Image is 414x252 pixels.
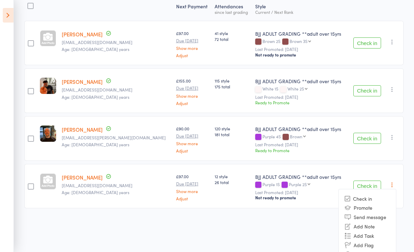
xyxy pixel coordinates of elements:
span: 181 total [215,131,250,137]
div: Purple 2S [289,182,307,186]
span: Age: [DEMOGRAPHIC_DATA] years [62,46,129,52]
a: [PERSON_NAME] [62,126,103,133]
span: 72 total [215,36,250,42]
li: Check in [339,194,396,203]
div: Purple 1S [255,182,345,188]
div: BJJ ADULT GRADING **adult over 15yrs [255,125,345,132]
a: [PERSON_NAME] [62,31,103,38]
div: BJJ ADULT GRADING **adult over 15yrs [255,30,345,37]
span: Age: [DEMOGRAPHIC_DATA] years [62,141,129,147]
small: charlie-a-perkins@hotmail.co.uk [62,135,171,140]
span: 175 total [215,84,250,89]
div: Ready to Promote [255,147,345,153]
div: Not ready to promote [255,52,345,58]
div: Brown 3S [290,39,308,43]
small: Due [DATE] [176,38,209,43]
div: £155.00 [176,78,209,105]
div: £90.00 [176,125,209,153]
div: Brown 2S [255,39,345,45]
div: White 1S [255,86,345,92]
span: 120 style [215,125,250,131]
span: Age: [DEMOGRAPHIC_DATA] years [62,189,129,195]
button: Check in [353,133,381,144]
div: since last grading [215,10,250,14]
a: Show more [176,46,209,50]
span: 115 style [215,78,250,84]
div: Purple 4S [255,134,345,140]
small: Last Promoted: [DATE] [255,190,345,195]
li: Send message [339,212,396,221]
small: Last Promoted: [DATE] [255,142,345,147]
div: Ready to Promote [255,99,345,105]
small: Due [DATE] [176,181,209,186]
span: 26 total [215,179,250,185]
div: Brown [290,134,302,139]
small: georgewhitesmith1997@gmail.com [62,183,171,188]
a: Adjust [176,101,209,105]
img: image1748953823.png [40,78,56,94]
small: Last Promoted: [DATE] [255,47,345,52]
a: [PERSON_NAME] [62,78,103,85]
li: Add Task [339,231,396,240]
small: Due [DATE] [176,133,209,138]
button: Check in [353,37,381,49]
div: Not ready to promote [255,195,345,200]
a: Show more [176,94,209,98]
img: image1660667941.png [40,125,56,142]
small: sebgarcia4@gmail.com [62,87,171,92]
span: 41 style [215,30,250,36]
small: Last Promoted: [DATE] [255,95,345,99]
li: Add Flag [339,240,396,250]
div: £97.00 [176,173,209,201]
span: Age: [DEMOGRAPHIC_DATA] years [62,94,129,100]
div: £97.00 [176,30,209,58]
small: howardedgarbailey@hotmail.com [62,40,171,45]
a: Show more [176,189,209,193]
a: Adjust [176,53,209,58]
span: 12 style [215,173,250,179]
div: BJJ ADULT GRADING **adult over 15yrs [255,78,345,85]
li: Promote [339,203,396,212]
a: Adjust [176,196,209,201]
small: Due [DATE] [176,86,209,90]
div: White 2S [287,86,304,91]
button: Check in [353,181,381,192]
div: Current / Next Rank [255,10,345,14]
a: [PERSON_NAME] [62,174,103,181]
a: Show more [176,141,209,146]
li: Add Note [339,221,396,231]
a: Adjust [176,148,209,153]
button: Check in [353,85,381,96]
div: BJJ ADULT GRADING **adult over 15yrs [255,173,345,180]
